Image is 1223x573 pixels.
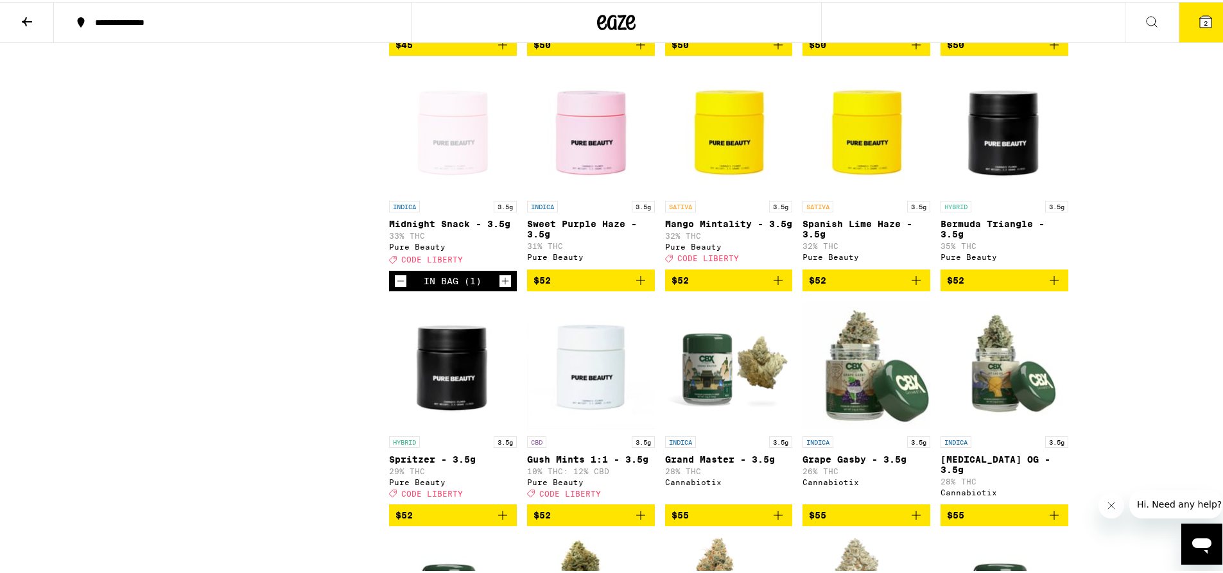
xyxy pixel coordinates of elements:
[802,300,930,428] img: Cannabiotix - Grape Gasby - 3.5g
[802,251,930,259] div: Pure Beauty
[672,273,689,284] span: $52
[802,240,930,248] p: 32% THC
[665,64,793,267] a: Open page for Mango Mintality - 3.5g from Pure Beauty
[907,434,930,446] p: 3.5g
[665,465,793,474] p: 28% THC
[941,240,1068,248] p: 35% THC
[527,476,655,484] div: Pure Beauty
[802,434,833,446] p: INDICA
[527,199,558,210] p: INDICA
[665,230,793,238] p: 32% THC
[809,508,826,518] span: $55
[527,64,655,192] img: Pure Beauty - Sweet Purple Haze - 3.5g
[527,300,655,428] img: Pure Beauty - Gush Mints 1:1 - 3.5g
[1129,488,1222,517] iframe: Message from company
[527,32,655,54] button: Add to bag
[941,434,971,446] p: INDICA
[941,300,1068,502] a: Open page for Jet Lag OG - 3.5g from Cannabiotix
[941,251,1068,259] div: Pure Beauty
[539,488,601,496] span: CODE LIBERTY
[672,38,689,48] span: $50
[665,300,793,428] img: Cannabiotix - Grand Master - 3.5g
[494,199,517,210] p: 3.5g
[632,434,655,446] p: 3.5g
[802,268,930,289] button: Add to bag
[802,476,930,484] div: Cannabiotix
[527,240,655,248] p: 31% THC
[394,273,407,286] button: Decrement
[395,38,413,48] span: $45
[941,268,1068,289] button: Add to bag
[527,300,655,502] a: Open page for Gush Mints 1:1 - 3.5g from Pure Beauty
[389,300,517,502] a: Open page for Spritzer - 3.5g from Pure Beauty
[533,273,551,284] span: $52
[527,452,655,463] p: Gush Mints 1:1 - 3.5g
[947,38,964,48] span: $50
[907,199,930,210] p: 3.5g
[809,273,826,284] span: $52
[941,199,971,210] p: HYBRID
[499,273,512,286] button: Increment
[389,199,420,210] p: INDICA
[941,300,1068,428] img: Cannabiotix - Jet Lag OG - 3.5g
[941,486,1068,495] div: Cannabiotix
[389,230,517,238] p: 33% THC
[1045,199,1068,210] p: 3.5g
[632,199,655,210] p: 3.5g
[533,38,551,48] span: $50
[677,253,739,261] span: CODE LIBERTY
[424,274,481,284] div: In Bag (1)
[395,508,413,518] span: $52
[527,64,655,267] a: Open page for Sweet Purple Haze - 3.5g from Pure Beauty
[802,300,930,502] a: Open page for Grape Gasby - 3.5g from Cannabiotix
[665,476,793,484] div: Cannabiotix
[527,268,655,289] button: Add to bag
[389,502,517,524] button: Add to bag
[802,32,930,54] button: Add to bag
[527,217,655,237] p: Sweet Purple Haze - 3.5g
[527,251,655,259] div: Pure Beauty
[389,241,517,249] div: Pure Beauty
[802,217,930,237] p: Spanish Lime Haze - 3.5g
[941,475,1068,484] p: 28% THC
[494,434,517,446] p: 3.5g
[802,64,930,192] img: Pure Beauty - Spanish Lime Haze - 3.5g
[1181,522,1222,563] iframe: Button to launch messaging window
[802,465,930,474] p: 26% THC
[665,32,793,54] button: Add to bag
[389,64,517,268] a: Open page for Midnight Snack - 3.5g from Pure Beauty
[1098,491,1124,517] iframe: Close message
[389,476,517,484] div: Pure Beauty
[1045,434,1068,446] p: 3.5g
[941,64,1068,267] a: Open page for Bermuda Triangle - 3.5g from Pure Beauty
[1204,17,1208,25] span: 2
[941,32,1068,54] button: Add to bag
[389,217,517,227] p: Midnight Snack - 3.5g
[533,508,551,518] span: $52
[672,508,689,518] span: $55
[401,488,463,496] span: CODE LIBERTY
[401,254,463,262] span: CODE LIBERTY
[389,452,517,463] p: Spritzer - 3.5g
[802,64,930,267] a: Open page for Spanish Lime Haze - 3.5g from Pure Beauty
[665,64,793,192] img: Pure Beauty - Mango Mintality - 3.5g
[665,300,793,502] a: Open page for Grand Master - 3.5g from Cannabiotix
[665,502,793,524] button: Add to bag
[802,502,930,524] button: Add to bag
[947,273,964,284] span: $52
[527,465,655,474] p: 10% THC: 12% CBD
[665,268,793,289] button: Add to bag
[665,241,793,249] div: Pure Beauty
[665,452,793,463] p: Grand Master - 3.5g
[941,452,1068,473] p: [MEDICAL_DATA] OG - 3.5g
[665,199,696,210] p: SATIVA
[665,217,793,227] p: Mango Mintality - 3.5g
[527,502,655,524] button: Add to bag
[389,300,517,428] img: Pure Beauty - Spritzer - 3.5g
[947,508,964,518] span: $55
[389,32,517,54] button: Add to bag
[941,502,1068,524] button: Add to bag
[941,64,1068,192] img: Pure Beauty - Bermuda Triangle - 3.5g
[802,452,930,463] p: Grape Gasby - 3.5g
